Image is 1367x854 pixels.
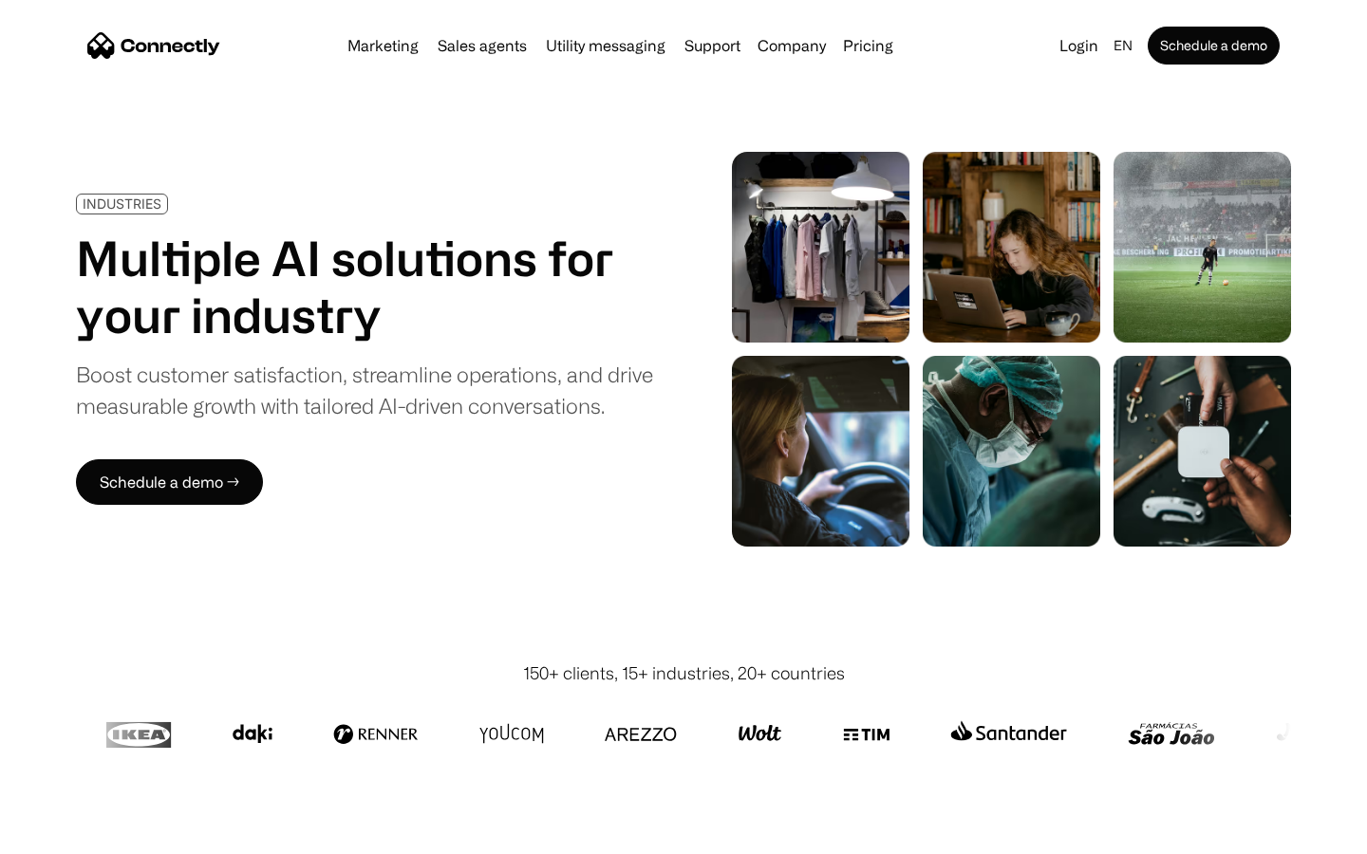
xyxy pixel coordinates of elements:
a: Login [1052,32,1106,59]
div: 150+ clients, 15+ industries, 20+ countries [523,660,845,686]
div: INDUSTRIES [83,196,161,211]
a: Schedule a demo [1148,27,1280,65]
a: Sales agents [430,38,534,53]
a: Marketing [340,38,426,53]
a: Schedule a demo → [76,459,263,505]
ul: Language list [38,821,114,847]
a: Pricing [835,38,901,53]
div: Company [758,32,826,59]
div: en [1114,32,1133,59]
div: Boost customer satisfaction, streamline operations, and drive measurable growth with tailored AI-... [76,359,653,421]
aside: Language selected: English [19,819,114,847]
a: Utility messaging [538,38,673,53]
a: Support [677,38,748,53]
h1: Multiple AI solutions for your industry [76,230,653,343]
